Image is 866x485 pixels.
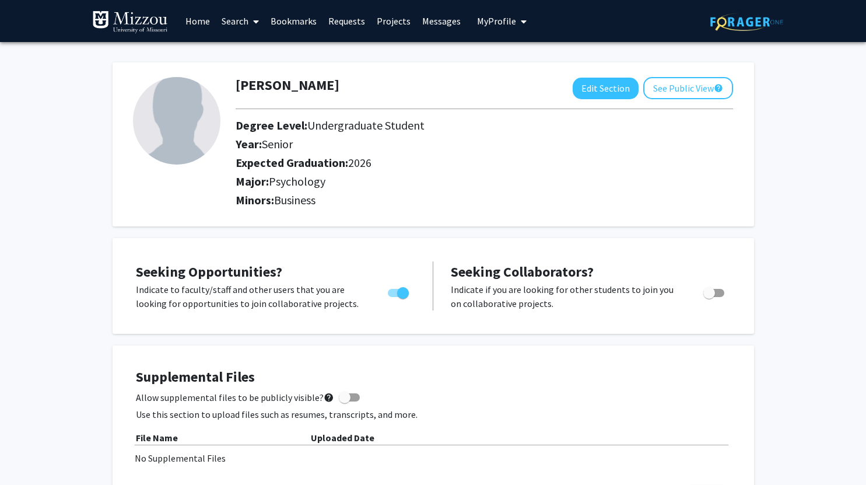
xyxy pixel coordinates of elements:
h4: Supplemental Files [136,369,731,386]
span: Business [274,193,315,207]
a: Projects [371,1,416,41]
b: Uploaded Date [311,432,374,444]
img: Profile Picture [133,77,220,165]
span: Seeking Opportunities? [136,263,282,281]
div: No Supplemental Files [135,451,732,465]
h2: Expected Graduation: [236,156,653,170]
span: My Profile [477,15,516,27]
p: Indicate if you are looking for other students to join you on collaborative projects. [451,282,681,310]
img: ForagerOne Logo [710,13,783,31]
button: See Public View [643,77,733,99]
p: Indicate to faculty/staff and other users that you are looking for opportunities to join collabor... [136,282,366,310]
mat-icon: help [714,81,723,95]
a: Messages [416,1,467,41]
span: Allow supplemental files to be publicly visible? [136,390,334,404]
a: Bookmarks [265,1,322,41]
h2: Year: [236,137,653,151]
b: File Name [136,432,178,444]
h1: [PERSON_NAME] [236,77,339,94]
a: Requests [322,1,371,41]
h2: Degree Level: [236,118,653,132]
button: Edit Section [573,78,639,99]
span: Psychology [269,174,325,189]
mat-icon: help [324,390,334,404]
h2: Minors: [236,193,733,207]
span: Seeking Collaborators? [451,263,594,281]
span: Undergraduate Student [307,118,425,132]
a: Home [180,1,216,41]
h2: Major: [236,175,733,189]
iframe: Chat [9,432,50,476]
p: Use this section to upload files such as resumes, transcripts, and more. [136,407,731,421]
span: 2026 [348,155,371,170]
div: Toggle [383,282,415,300]
div: Toggle [699,282,731,300]
img: University of Missouri Logo [92,11,168,34]
a: Search [216,1,265,41]
span: Senior [262,137,293,151]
